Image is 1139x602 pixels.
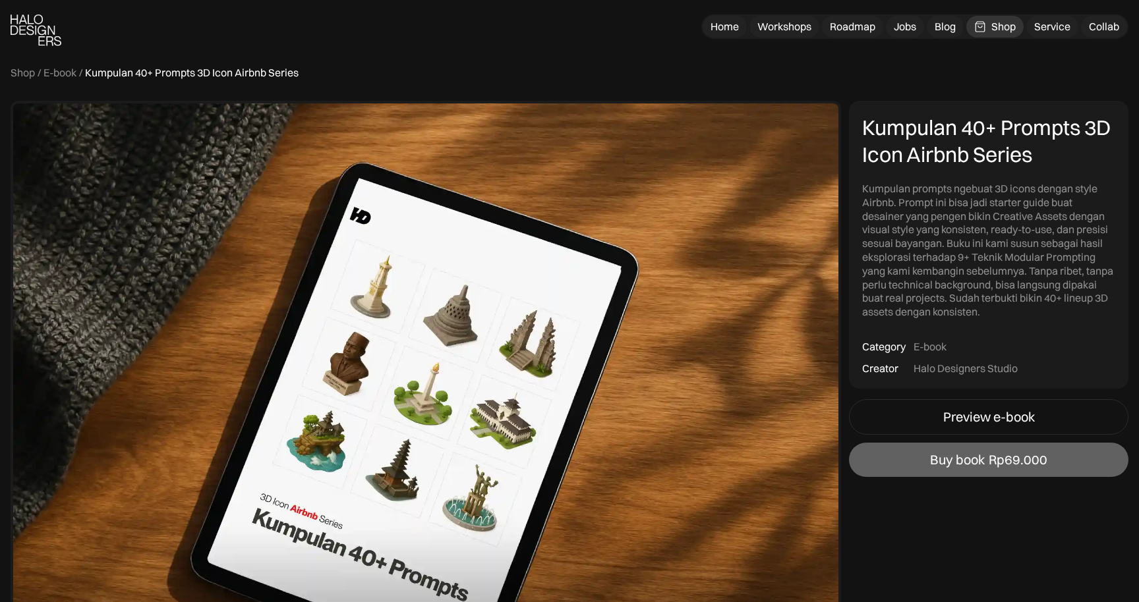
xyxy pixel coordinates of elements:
a: Shop [11,66,35,80]
a: Workshops [749,16,819,38]
div: Home [711,20,739,34]
div: / [79,66,82,80]
a: Preview e-book [849,399,1128,435]
div: Service [1034,20,1070,34]
a: Roadmap [822,16,883,38]
div: Creator [862,362,898,375]
a: Service [1026,16,1078,38]
div: Shop [991,20,1016,34]
div: Buy book [930,452,985,468]
a: Blog [927,16,964,38]
div: Kumpulan 40+ Prompts 3D Icon Airbnb Series [85,66,299,80]
div: E-book [914,340,947,354]
div: Collab [1089,20,1119,34]
div: Preview e-book [943,409,1035,425]
a: Jobs [886,16,924,38]
a: Collab [1081,16,1127,38]
div: Category [862,340,906,354]
div: Rp69.000 [989,452,1047,468]
div: Blog [935,20,956,34]
div: Workshops [757,20,811,34]
a: E-book [44,66,76,80]
div: Kumpulan prompts ngebuat 3D icons dengan style Airbnb. Prompt ini bisa jadi starter guide buat de... [862,182,1115,319]
a: Home [703,16,747,38]
div: Halo Designers Studio [914,362,1018,375]
div: Kumpulan 40+ Prompts 3D Icon Airbnb Series [862,114,1115,169]
div: / [38,66,41,80]
a: Buy bookRp69.000 [849,443,1128,477]
div: Jobs [894,20,916,34]
div: Roadmap [830,20,875,34]
a: Shop [966,16,1024,38]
